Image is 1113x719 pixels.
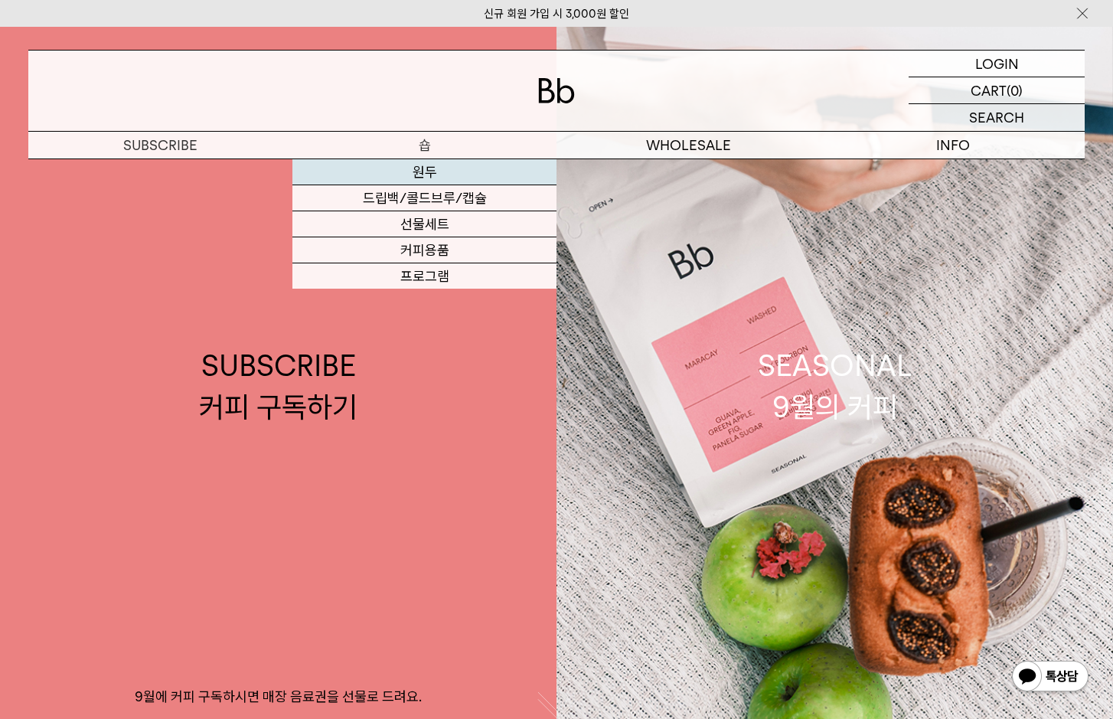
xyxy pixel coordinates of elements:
a: SUBSCRIBE [28,132,292,159]
a: 숍 [292,132,556,159]
a: LOGIN [909,51,1085,77]
p: (0) [1007,77,1023,103]
a: 커피용품 [292,237,556,263]
a: 선물세트 [292,211,556,237]
div: SEASONAL 9월의 커피 [758,345,912,426]
p: LOGIN [975,51,1019,77]
a: 드립백/콜드브루/캡슐 [292,185,556,211]
a: 프로그램 [292,263,556,289]
a: CART (0) [909,77,1085,104]
div: SUBSCRIBE 커피 구독하기 [199,345,357,426]
a: 신규 회원 가입 시 3,000원 할인 [484,7,629,21]
p: SEARCH [969,104,1024,131]
img: 카카오톡 채널 1:1 채팅 버튼 [1010,659,1090,696]
p: WHOLESALE [556,132,821,159]
img: 로고 [538,78,575,103]
p: CART [971,77,1007,103]
p: INFO [821,132,1085,159]
a: 원두 [292,159,556,185]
